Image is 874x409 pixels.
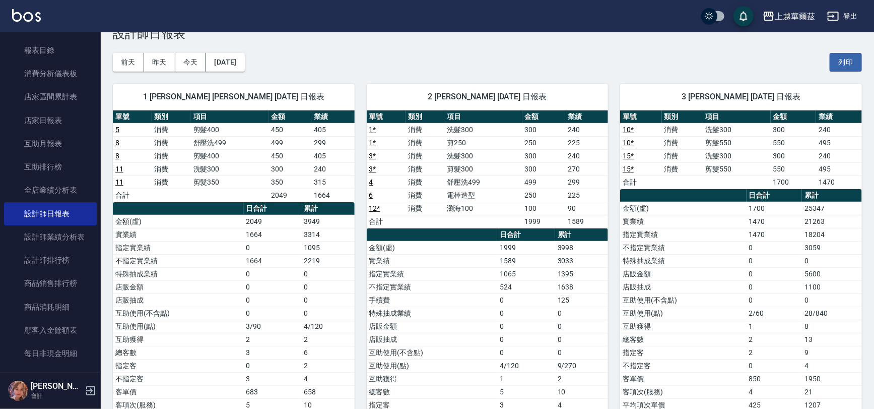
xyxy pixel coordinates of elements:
[747,294,802,307] td: 0
[244,294,302,307] td: 0
[555,241,609,254] td: 3998
[620,110,862,189] table: a dense table
[301,385,355,398] td: 658
[152,110,190,124] th: 類別
[268,176,311,189] td: 350
[113,215,244,228] td: 金額(虛)
[522,123,565,136] td: 300
[244,320,302,333] td: 3/90
[268,149,311,162] td: 450
[620,202,746,215] td: 金額(虛)
[113,280,244,294] td: 店販金額
[632,92,850,102] span: 3 [PERSON_NAME] [DATE] 日報表
[367,359,498,372] td: 互助使用(點)
[555,294,609,307] td: 125
[802,346,862,359] td: 9
[620,267,746,280] td: 店販金額
[771,176,817,189] td: 1700
[747,359,802,372] td: 0
[191,123,268,136] td: 剪髮400
[113,385,244,398] td: 客單價
[802,333,862,346] td: 13
[802,189,862,202] th: 累計
[152,149,190,162] td: 消費
[802,359,862,372] td: 4
[113,307,244,320] td: 互助使用(不含點)
[301,254,355,267] td: 2219
[565,162,608,176] td: 270
[747,307,802,320] td: 2/60
[113,241,244,254] td: 指定實業績
[555,372,609,385] td: 2
[244,346,302,359] td: 3
[301,267,355,280] td: 0
[268,123,311,136] td: 450
[522,176,565,189] td: 499
[244,215,302,228] td: 2049
[620,254,746,267] td: 特殊抽成業績
[497,280,555,294] td: 524
[555,307,609,320] td: 0
[555,359,609,372] td: 9/270
[311,136,354,149] td: 299
[115,152,119,160] a: 8
[301,346,355,359] td: 6
[802,228,862,241] td: 18204
[152,176,190,189] td: 消費
[301,372,355,385] td: 4
[191,149,268,162] td: 剪髮400
[4,319,97,342] a: 顧客入金餘額表
[244,280,302,294] td: 0
[497,228,555,242] th: 日合計
[4,365,97,388] a: 每日收支明細
[522,149,565,162] td: 300
[703,162,771,176] td: 剪髮550
[497,254,555,267] td: 1589
[367,346,498,359] td: 互助使用(不含點)
[802,202,862,215] td: 25347
[747,333,802,346] td: 2
[747,215,802,228] td: 1470
[444,110,522,124] th: 項目
[311,189,354,202] td: 1664
[4,62,97,85] a: 消費分析儀表板
[4,225,97,249] a: 設計師業績分析表
[497,307,555,320] td: 0
[4,39,97,62] a: 報表目錄
[497,333,555,346] td: 0
[367,294,498,307] td: 手續費
[747,346,802,359] td: 2
[301,228,355,241] td: 3314
[301,307,355,320] td: 0
[555,267,609,280] td: 1395
[747,202,802,215] td: 1700
[113,333,244,346] td: 互助獲得
[4,342,97,365] a: 每日非現金明細
[191,110,268,124] th: 項目
[115,165,123,173] a: 11
[497,267,555,280] td: 1065
[191,162,268,176] td: 洗髮300
[206,53,244,72] button: [DATE]
[444,123,522,136] td: 洗髮300
[555,320,609,333] td: 0
[555,333,609,346] td: 0
[406,123,444,136] td: 消費
[703,110,771,124] th: 項目
[497,320,555,333] td: 0
[4,249,97,272] a: 設計師排行榜
[406,110,444,124] th: 類別
[115,178,123,186] a: 11
[31,391,82,400] p: 會計
[802,254,862,267] td: 0
[311,149,354,162] td: 405
[113,27,862,41] h3: 設計師日報表
[311,110,354,124] th: 業績
[268,162,311,176] td: 300
[802,385,862,398] td: 21
[113,228,244,241] td: 實業績
[268,110,311,124] th: 金額
[816,136,862,149] td: 495
[802,215,862,228] td: 21263
[4,202,97,225] a: 設計師日報表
